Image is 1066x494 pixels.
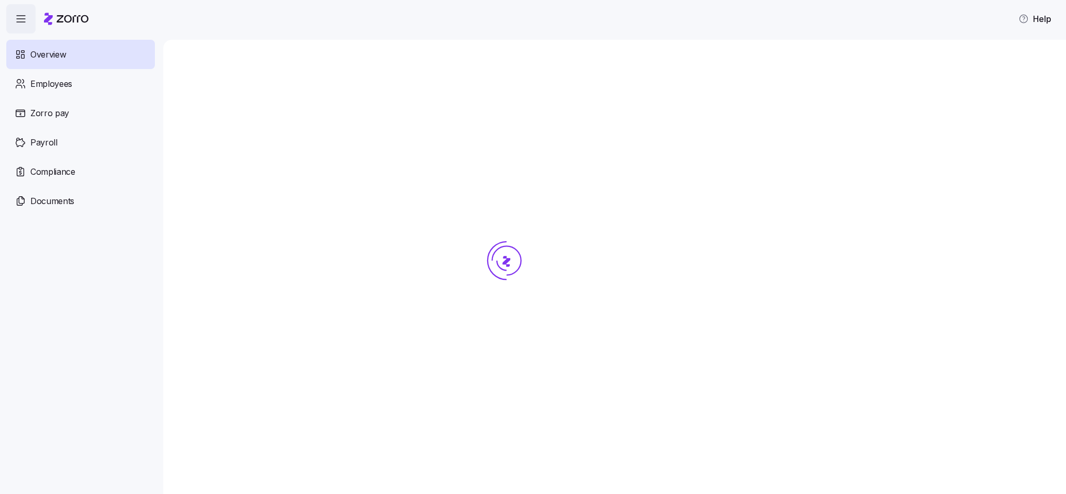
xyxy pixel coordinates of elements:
span: Compliance [30,165,75,178]
button: Help [1010,8,1060,29]
span: Overview [30,48,66,61]
span: Employees [30,77,72,91]
a: Payroll [6,128,155,157]
span: Payroll [30,136,58,149]
a: Overview [6,40,155,69]
a: Compliance [6,157,155,186]
a: Employees [6,69,155,98]
a: Documents [6,186,155,216]
span: Help [1018,13,1051,25]
a: Zorro pay [6,98,155,128]
span: Documents [30,195,74,208]
span: Zorro pay [30,107,69,120]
